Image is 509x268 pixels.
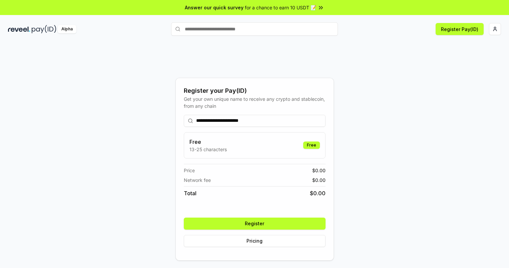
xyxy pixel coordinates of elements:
[58,25,76,33] div: Alpha
[32,25,56,33] img: pay_id
[436,23,484,35] button: Register Pay(ID)
[245,4,316,11] span: for a chance to earn 10 USDT 📝
[310,189,326,197] span: $ 0.00
[184,86,326,95] div: Register your Pay(ID)
[312,167,326,174] span: $ 0.00
[312,177,326,184] span: $ 0.00
[189,138,227,146] h3: Free
[184,218,326,230] button: Register
[184,189,196,197] span: Total
[185,4,243,11] span: Answer our quick survey
[184,167,195,174] span: Price
[184,235,326,247] button: Pricing
[8,25,30,33] img: reveel_dark
[184,177,211,184] span: Network fee
[184,95,326,109] div: Get your own unique name to receive any crypto and stablecoin, from any chain
[189,146,227,153] p: 13-25 characters
[303,142,320,149] div: Free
